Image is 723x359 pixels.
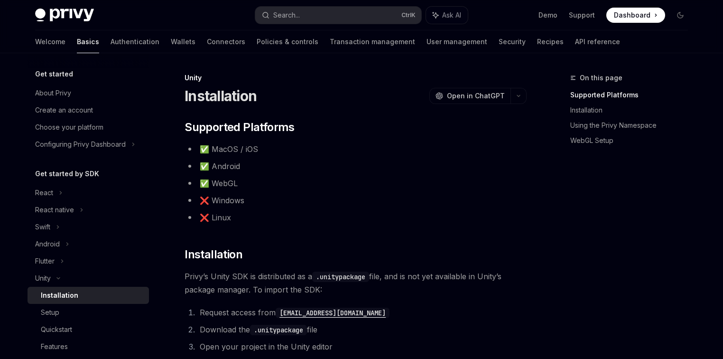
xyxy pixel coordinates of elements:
a: Connectors [207,30,245,53]
li: ❌ Windows [185,194,527,207]
h5: Get started [35,68,73,80]
a: Wallets [171,30,195,53]
li: Open your project in the Unity editor [197,340,527,353]
li: ❌ Linux [185,211,527,224]
span: Privy’s Unity SDK is distributed as a file, and is not yet available in Unity’s package manager. ... [185,270,527,296]
li: Request access from [197,306,527,319]
div: Unity [35,273,51,284]
a: Installation [570,103,695,118]
button: Toggle dark mode [673,8,688,23]
button: Ask AI [426,7,468,24]
a: Dashboard [606,8,665,23]
a: Welcome [35,30,65,53]
button: Search...CtrlK [255,7,421,24]
a: Security [499,30,526,53]
div: Installation [41,290,78,301]
a: WebGL Setup [570,133,695,148]
div: React native [35,204,74,216]
div: Configuring Privy Dashboard [35,139,126,150]
div: Swift [35,221,50,233]
h5: Get started by SDK [35,168,99,179]
li: ✅ WebGL [185,177,527,190]
img: dark logo [35,9,94,22]
a: Features [28,338,149,355]
div: Create an account [35,104,93,116]
a: [EMAIL_ADDRESS][DOMAIN_NAME] [276,308,389,317]
a: Recipes [537,30,564,53]
a: Transaction management [330,30,415,53]
li: ✅ Android [185,160,527,173]
span: Open in ChatGPT [447,91,505,101]
li: ✅ MacOS / iOS [185,142,527,156]
div: Choose your platform [35,122,103,133]
span: Installation [185,247,242,262]
a: Create an account [28,102,149,119]
div: Android [35,238,60,250]
a: Policies & controls [257,30,318,53]
div: Setup [41,307,59,318]
code: [EMAIL_ADDRESS][DOMAIN_NAME] [276,308,389,318]
div: About Privy [35,87,71,99]
span: Ctrl K [401,11,416,19]
a: Installation [28,287,149,304]
a: Quickstart [28,321,149,338]
span: Supported Platforms [185,120,295,135]
code: .unitypackage [312,272,369,282]
h1: Installation [185,87,257,104]
div: Flutter [35,255,55,267]
div: React [35,187,53,198]
span: On this page [580,72,622,84]
a: About Privy [28,85,149,102]
div: Features [41,341,68,352]
a: Supported Platforms [570,87,695,103]
a: Setup [28,304,149,321]
li: Download the file [197,323,527,336]
a: API reference [575,30,620,53]
span: Dashboard [614,10,650,20]
a: Support [569,10,595,20]
a: Using the Privy Namespace [570,118,695,133]
a: Basics [77,30,99,53]
span: Ask AI [442,10,461,20]
code: .unitypackage [250,325,307,335]
div: Search... [273,9,300,21]
button: Open in ChatGPT [429,88,510,104]
a: Authentication [111,30,159,53]
a: Choose your platform [28,119,149,136]
a: Demo [538,10,557,20]
div: Unity [185,73,527,83]
div: Quickstart [41,324,72,335]
a: User management [426,30,487,53]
